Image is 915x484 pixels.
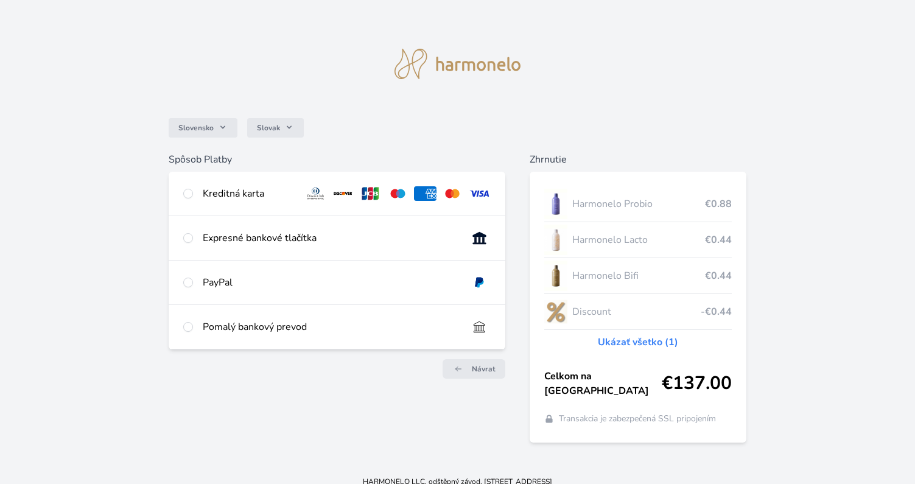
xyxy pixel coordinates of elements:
[441,186,464,201] img: mc.svg
[701,304,732,319] span: -€0.44
[203,186,295,201] div: Kreditná karta
[359,186,382,201] img: jcb.svg
[443,359,505,379] a: Návrat
[705,197,732,211] span: €0.88
[544,261,567,291] img: CLEAN_BIFI_se_stinem_x-lo.jpg
[544,296,567,327] img: discount-lo.png
[598,335,678,349] a: Ukázať všetko (1)
[468,231,491,245] img: onlineBanking_SK.svg
[169,118,237,138] button: Slovensko
[394,49,521,79] img: logo.svg
[332,186,354,201] img: discover.svg
[572,233,705,247] span: Harmonelo Lacto
[178,123,214,133] span: Slovensko
[169,152,505,167] h6: Spôsob Platby
[559,413,716,425] span: Transakcia je zabezpečená SSL pripojením
[257,123,280,133] span: Slovak
[203,231,458,245] div: Expresné bankové tlačítka
[468,186,491,201] img: visa.svg
[544,225,567,255] img: CLEAN_LACTO_se_stinem_x-hi-lo.jpg
[572,268,705,283] span: Harmonelo Bifi
[414,186,436,201] img: amex.svg
[247,118,304,138] button: Slovak
[705,268,732,283] span: €0.44
[203,320,458,334] div: Pomalý bankový prevod
[387,186,409,201] img: maestro.svg
[572,304,701,319] span: Discount
[468,320,491,334] img: bankTransfer_IBAN.svg
[203,275,458,290] div: PayPal
[304,186,327,201] img: diners.svg
[705,233,732,247] span: €0.44
[544,189,567,219] img: CLEAN_PROBIO_se_stinem_x-lo.jpg
[468,275,491,290] img: paypal.svg
[472,364,496,374] span: Návrat
[544,369,661,398] span: Celkom na [GEOGRAPHIC_DATA]
[662,373,732,395] span: €137.00
[572,197,705,211] span: Harmonelo Probio
[530,152,746,167] h6: Zhrnutie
